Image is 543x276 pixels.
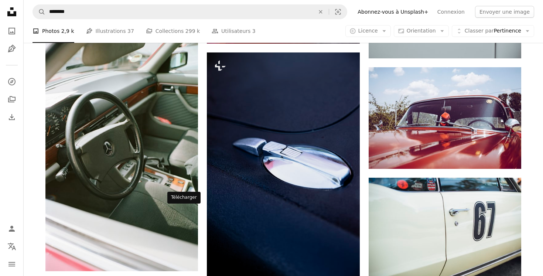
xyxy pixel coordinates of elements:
[33,5,45,19] button: Rechercher sur Unsplash
[358,28,378,34] span: Licence
[167,192,201,204] div: Télécharger
[212,19,256,43] a: Utilisateurs 3
[4,110,19,125] a: Historique de téléchargement
[369,67,521,169] img: photographie en gros plan de voiture rouge classique
[369,225,521,232] a: Voiture blanche avec impression 67
[433,6,469,18] a: Connexion
[45,41,198,271] img: L’intérieur d’une voiture avec un volant et un tableau de bord
[465,27,521,35] span: Pertinence
[4,221,19,236] a: Connexion / S’inscrire
[394,25,449,37] button: Orientation
[4,257,19,272] button: Menu
[207,164,359,170] a: une paire de ciseaux posée sur une table
[313,5,329,19] button: Effacer
[127,27,134,35] span: 37
[86,19,134,43] a: Illustrations 37
[407,28,436,34] span: Orientation
[4,4,19,21] a: Accueil — Unsplash
[4,74,19,89] a: Explorer
[252,27,256,35] span: 3
[452,25,534,37] button: Classer parPertinence
[33,4,347,19] form: Rechercher des visuels sur tout le site
[185,27,200,35] span: 299 k
[475,6,534,18] button: Envoyer une image
[369,115,521,121] a: photographie en gros plan de voiture rouge classique
[45,153,198,159] a: L’intérieur d’une voiture avec un volant et un tableau de bord
[146,19,200,43] a: Collections 299 k
[345,25,391,37] button: Licence
[465,28,494,34] span: Classer par
[4,92,19,107] a: Collections
[4,24,19,38] a: Photos
[4,41,19,56] a: Illustrations
[4,239,19,254] button: Langue
[353,6,433,18] a: Abonnez-vous à Unsplash+
[329,5,347,19] button: Recherche de visuels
